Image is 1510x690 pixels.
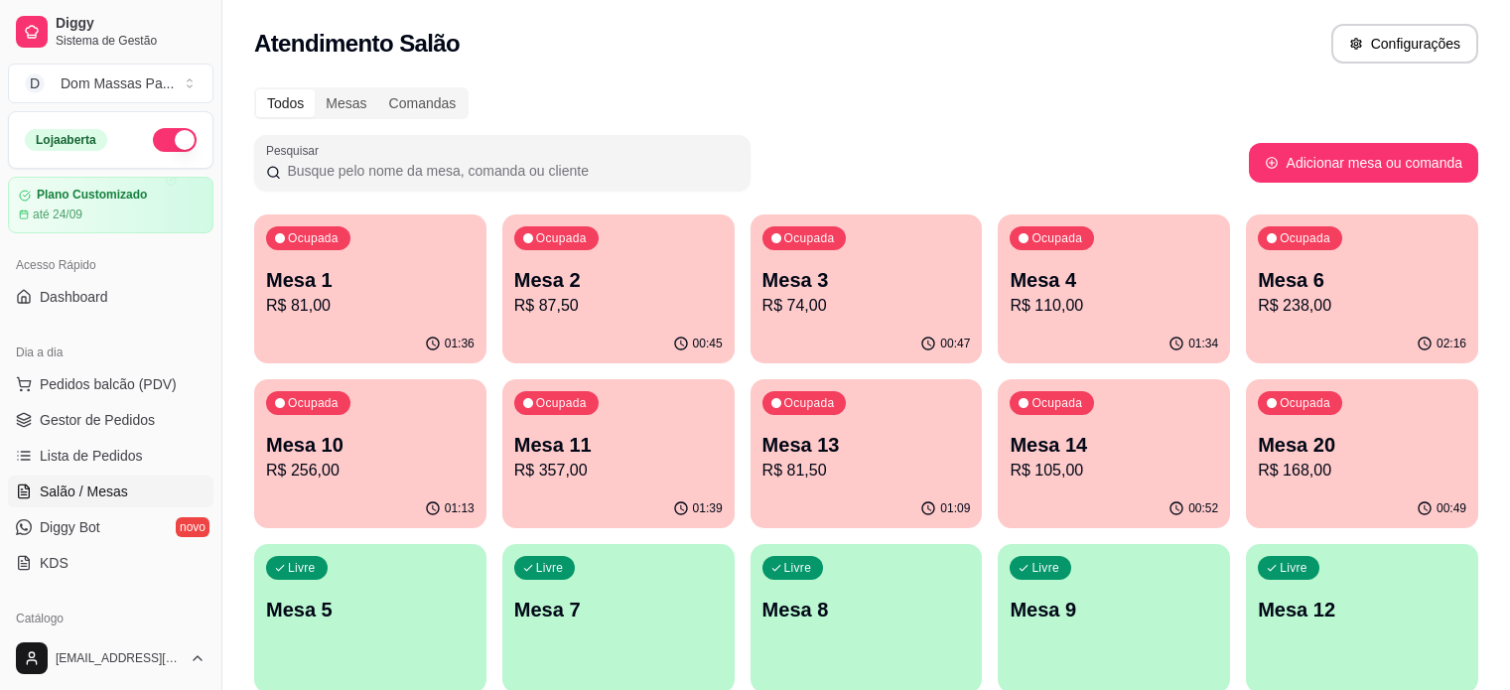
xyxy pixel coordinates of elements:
p: Ocupada [784,395,835,411]
h2: Atendimento Salão [254,28,460,60]
button: OcupadaMesa 14R$ 105,0000:52 [998,379,1230,528]
p: Mesa 8 [762,596,971,623]
p: Livre [1031,560,1059,576]
span: Sistema de Gestão [56,33,206,49]
span: Diggy Bot [40,517,100,537]
p: 01:36 [445,336,475,351]
button: OcupadaMesa 13R$ 81,5001:09 [751,379,983,528]
p: R$ 81,00 [266,294,475,318]
label: Pesquisar [266,142,326,159]
button: OcupadaMesa 10R$ 256,0001:13 [254,379,486,528]
p: 01:34 [1188,336,1218,351]
button: OcupadaMesa 2R$ 87,5000:45 [502,214,735,363]
p: Ocupada [1280,230,1330,246]
span: KDS [40,553,69,573]
span: D [25,73,45,93]
div: Dia a dia [8,337,213,368]
p: Mesa 3 [762,266,971,294]
p: Livre [536,560,564,576]
p: R$ 74,00 [762,294,971,318]
button: Configurações [1331,24,1478,64]
p: Mesa 11 [514,431,723,459]
a: KDS [8,547,213,579]
p: 02:16 [1437,336,1466,351]
p: Mesa 7 [514,596,723,623]
a: Diggy Botnovo [8,511,213,543]
span: [EMAIL_ADDRESS][DOMAIN_NAME] [56,650,182,666]
a: Salão / Mesas [8,476,213,507]
p: Ocupada [288,230,339,246]
button: Pedidos balcão (PDV) [8,368,213,400]
button: Alterar Status [153,128,197,152]
input: Pesquisar [281,161,739,181]
span: Lista de Pedidos [40,446,143,466]
p: Ocupada [784,230,835,246]
p: Ocupada [536,230,587,246]
p: R$ 105,00 [1010,459,1218,483]
p: Mesa 2 [514,266,723,294]
button: OcupadaMesa 4R$ 110,0001:34 [998,214,1230,363]
a: DiggySistema de Gestão [8,8,213,56]
p: Ocupada [1031,395,1082,411]
p: Livre [784,560,812,576]
p: R$ 110,00 [1010,294,1218,318]
span: Salão / Mesas [40,482,128,501]
span: Diggy [56,15,206,33]
p: 01:13 [445,500,475,516]
p: Mesa 12 [1258,596,1466,623]
div: Comandas [378,89,468,117]
p: Ocupada [1031,230,1082,246]
p: R$ 357,00 [514,459,723,483]
div: Mesas [315,89,377,117]
div: Acesso Rápido [8,249,213,281]
p: 01:09 [940,500,970,516]
p: 00:49 [1437,500,1466,516]
a: Lista de Pedidos [8,440,213,472]
p: R$ 87,50 [514,294,723,318]
button: OcupadaMesa 3R$ 74,0000:47 [751,214,983,363]
p: R$ 238,00 [1258,294,1466,318]
a: Gestor de Pedidos [8,404,213,436]
div: Loja aberta [25,129,107,151]
div: Catálogo [8,603,213,634]
p: Mesa 1 [266,266,475,294]
p: Mesa 4 [1010,266,1218,294]
span: Gestor de Pedidos [40,410,155,430]
button: OcupadaMesa 11R$ 357,0001:39 [502,379,735,528]
p: R$ 168,00 [1258,459,1466,483]
p: R$ 256,00 [266,459,475,483]
p: Livre [1280,560,1307,576]
a: Plano Customizadoaté 24/09 [8,177,213,233]
button: [EMAIL_ADDRESS][DOMAIN_NAME] [8,634,213,682]
a: Dashboard [8,281,213,313]
article: até 24/09 [33,207,82,222]
p: Mesa 5 [266,596,475,623]
p: Ocupada [288,395,339,411]
p: 00:47 [940,336,970,351]
p: Livre [288,560,316,576]
button: OcupadaMesa 6R$ 238,0002:16 [1246,214,1478,363]
p: Mesa 10 [266,431,475,459]
span: Pedidos balcão (PDV) [40,374,177,394]
p: Mesa 13 [762,431,971,459]
p: 00:52 [1188,500,1218,516]
p: Mesa 14 [1010,431,1218,459]
span: Dashboard [40,287,108,307]
p: Mesa 9 [1010,596,1218,623]
p: Mesa 6 [1258,266,1466,294]
p: Ocupada [1280,395,1330,411]
button: Select a team [8,64,213,103]
p: Ocupada [536,395,587,411]
p: R$ 81,50 [762,459,971,483]
p: 00:45 [693,336,723,351]
div: Dom Massas Pa ... [61,73,174,93]
button: Adicionar mesa ou comanda [1249,143,1478,183]
button: OcupadaMesa 20R$ 168,0000:49 [1246,379,1478,528]
article: Plano Customizado [37,188,147,203]
button: OcupadaMesa 1R$ 81,0001:36 [254,214,486,363]
div: Todos [256,89,315,117]
p: Mesa 20 [1258,431,1466,459]
p: 01:39 [693,500,723,516]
